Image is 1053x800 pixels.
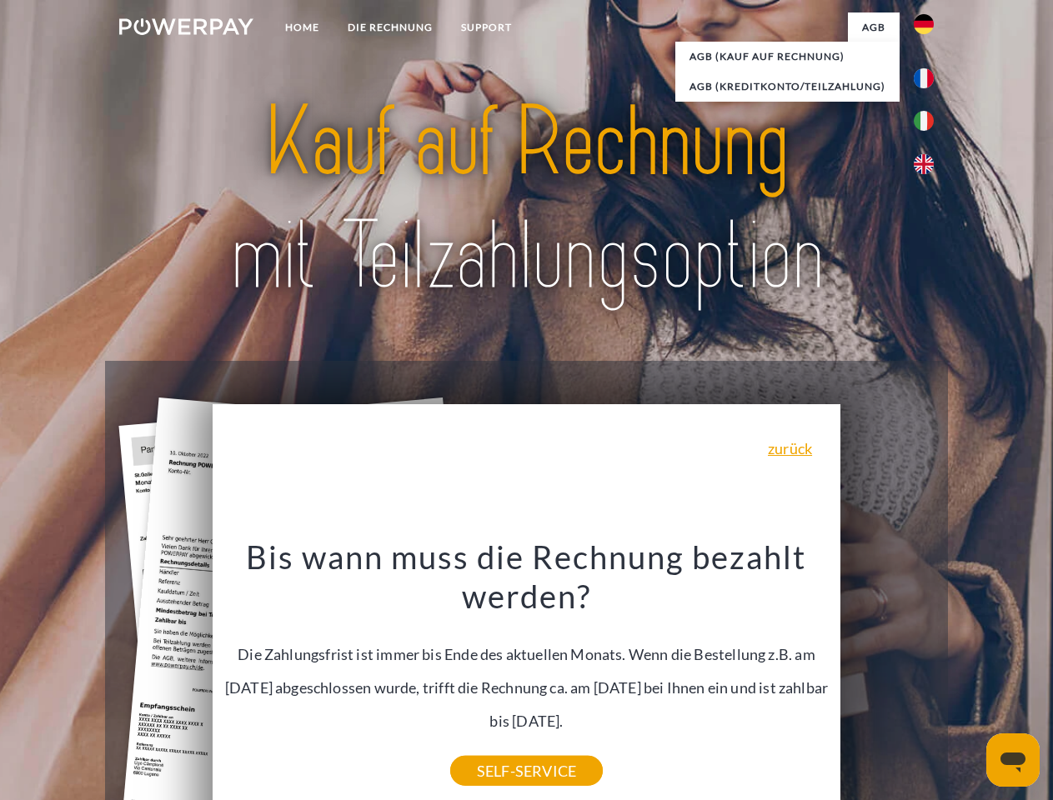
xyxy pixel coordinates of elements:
[914,111,934,131] img: it
[768,441,812,456] a: zurück
[223,537,831,771] div: Die Zahlungsfrist ist immer bis Ende des aktuellen Monats. Wenn die Bestellung z.B. am [DATE] abg...
[223,537,831,617] h3: Bis wann muss die Rechnung bezahlt werden?
[333,12,447,42] a: DIE RECHNUNG
[447,12,526,42] a: SUPPORT
[986,733,1040,787] iframe: Schaltfläche zum Öffnen des Messaging-Fensters
[675,72,900,102] a: AGB (Kreditkonto/Teilzahlung)
[848,12,900,42] a: agb
[450,756,603,786] a: SELF-SERVICE
[271,12,333,42] a: Home
[914,14,934,34] img: de
[914,68,934,88] img: fr
[159,80,894,319] img: title-powerpay_de.svg
[675,42,900,72] a: AGB (Kauf auf Rechnung)
[914,154,934,174] img: en
[119,18,253,35] img: logo-powerpay-white.svg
